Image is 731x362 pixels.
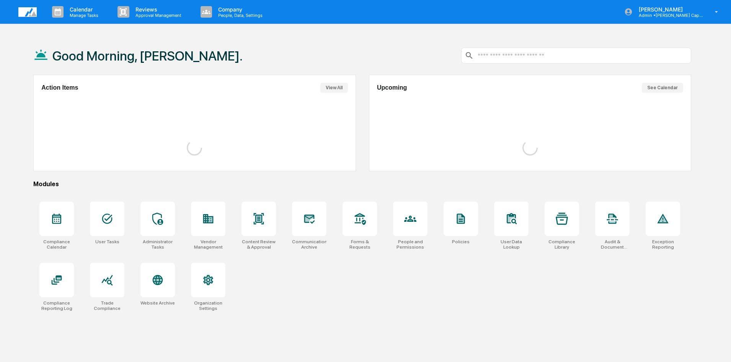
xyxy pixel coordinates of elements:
p: Admin • [PERSON_NAME] Capital Management [633,13,704,18]
div: Organization Settings [191,300,225,311]
p: Reviews [129,6,185,13]
div: Content Review & Approval [241,239,276,250]
div: Compliance Library [545,239,579,250]
div: Compliance Calendar [39,239,74,250]
div: Trade Compliance [90,300,124,311]
p: People, Data, Settings [212,13,266,18]
div: User Tasks [95,239,119,244]
button: See Calendar [642,83,683,93]
div: Communications Archive [292,239,326,250]
div: People and Permissions [393,239,428,250]
img: logo [18,7,37,17]
div: Administrator Tasks [140,239,175,250]
div: Compliance Reporting Log [39,300,74,311]
button: View All [320,83,348,93]
p: Approval Management [129,13,185,18]
h2: Action Items [41,84,78,91]
div: Policies [452,239,470,244]
div: Exception Reporting [646,239,680,250]
div: Audit & Document Logs [595,239,630,250]
div: Website Archive [140,300,175,306]
p: Calendar [64,6,102,13]
p: Company [212,6,266,13]
h1: Good Morning, [PERSON_NAME]. [52,48,243,64]
p: Manage Tasks [64,13,102,18]
div: User Data Lookup [494,239,529,250]
h2: Upcoming [377,84,407,91]
p: [PERSON_NAME] [633,6,704,13]
div: Modules [33,180,691,188]
div: Forms & Requests [343,239,377,250]
div: Vendor Management [191,239,225,250]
